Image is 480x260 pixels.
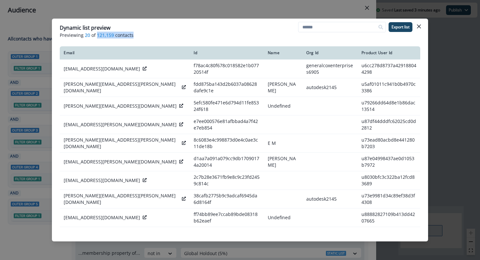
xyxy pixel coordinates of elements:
[302,59,358,78] td: generalcoxenterprises6905
[60,32,420,38] p: Previewing of contacts
[264,78,302,97] td: [PERSON_NAME]
[190,190,264,208] td: 38cafb2775b9c9adcaf6945da6d8164f
[302,78,358,97] td: autodesk2145
[190,115,264,134] td: e7ee000576e81afbbad4a7f42e7eb854
[358,171,420,190] td: u8030bfc3c322ba12fcd83689
[190,134,264,152] td: 8c6083e4c998873d0e4c0ae3c11de18b
[190,78,264,97] td: fdd875ba143d2b6037a08628dafe9c1e
[64,159,177,165] p: [EMAIL_ADDRESS][PERSON_NAME][DOMAIN_NAME]
[190,227,264,245] td: eb93a9eda243c926854528c985993684
[85,32,90,38] span: 20
[64,192,179,206] p: [PERSON_NAME][EMAIL_ADDRESS][PERSON_NAME][DOMAIN_NAME]
[64,137,179,150] p: [PERSON_NAME][EMAIL_ADDRESS][PERSON_NAME][DOMAIN_NAME]
[268,50,298,55] div: Name
[190,152,264,171] td: d1aa7a091a079cc9db17090174a20014
[358,152,420,171] td: u87e04998437ae0d1053b7972
[358,208,420,227] td: u88882827109b413dd4207665
[64,50,186,55] div: Email
[64,177,140,184] p: [EMAIL_ADDRESS][DOMAIN_NAME]
[190,59,264,78] td: f78ac4c80f678c018582e1b07720514f
[64,66,140,72] p: [EMAIL_ADDRESS][DOMAIN_NAME]
[264,208,302,227] td: Undefined
[358,59,420,78] td: u6cc278d8737a429188044298
[389,22,412,32] button: Export list
[194,50,260,55] div: Id
[264,97,302,115] td: Undefined
[190,208,264,227] td: ff74bb89ee7ccab89bde08318b62eaef
[264,152,302,171] td: [PERSON_NAME]
[358,227,420,245] td: u89b085461f24266148cf2487
[358,190,420,208] td: u73e9981d34c89ef38d3f4308
[306,50,354,55] div: Org Id
[97,32,114,38] span: 121,159
[190,97,264,115] td: 5efc580fe471e6d794d11fe85324f618
[190,171,264,190] td: 2c7b28e3671fb9e8c9c23fd2459c814c
[60,24,110,32] p: Dynamic list preview
[264,134,302,152] td: E M
[361,50,416,55] div: Product User Id
[414,21,424,32] button: Close
[64,121,177,128] p: [EMAIL_ADDRESS][PERSON_NAME][DOMAIN_NAME]
[64,81,179,94] p: [PERSON_NAME][EMAIL_ADDRESS][PERSON_NAME][DOMAIN_NAME]
[358,78,420,97] td: u5af01011c941b0b4970c3386
[358,97,420,115] td: u79266dd64d8e1b86dac13514
[64,103,177,109] p: [PERSON_NAME][EMAIL_ADDRESS][DOMAIN_NAME]
[302,190,358,208] td: autodesk2145
[64,214,140,221] p: [EMAIL_ADDRESS][DOMAIN_NAME]
[358,115,420,134] td: u87df44dddfc62025cd0d2812
[358,134,420,152] td: u73ead80acbd8e441280b7203
[392,25,409,29] p: Export list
